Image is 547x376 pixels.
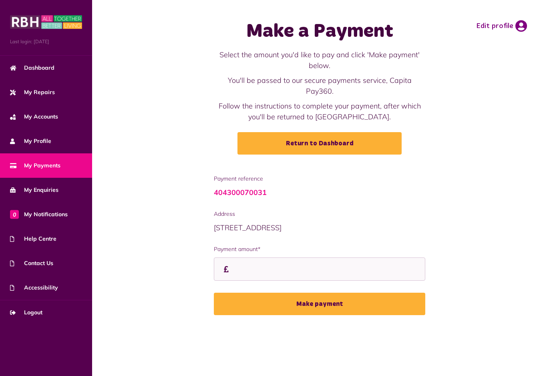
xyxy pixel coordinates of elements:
[10,38,82,45] span: Last login: [DATE]
[10,14,82,30] img: MyRBH
[214,293,425,315] button: Make payment
[10,210,68,219] span: My Notifications
[10,137,51,145] span: My Profile
[214,101,425,122] p: Follow the instructions to complete your payment, after which you'll be returned to [GEOGRAPHIC_D...
[10,113,58,121] span: My Accounts
[214,188,267,197] a: 404300070031
[214,75,425,97] p: You'll be passed to our secure payments service, Capita Pay360.
[10,161,60,170] span: My Payments
[10,235,56,243] span: Help Centre
[10,284,58,292] span: Accessibility
[10,64,54,72] span: Dashboard
[10,88,55,97] span: My Repairs
[10,186,58,194] span: My Enquiries
[10,210,19,219] span: 0
[10,259,53,267] span: Contact Us
[10,308,42,317] span: Logout
[214,245,425,253] label: Payment amount*
[476,20,527,32] a: Edit profile
[214,223,282,232] span: [STREET_ADDRESS]
[237,132,402,155] a: Return to Dashboard
[214,210,425,218] span: Address
[214,20,425,43] h1: Make a Payment
[214,49,425,71] p: Select the amount you'd like to pay and click 'Make payment' below.
[214,175,425,183] span: Payment reference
